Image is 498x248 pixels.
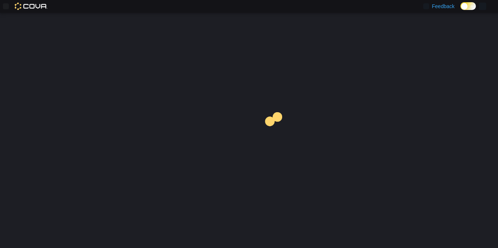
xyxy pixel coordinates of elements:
img: cova-loader [249,107,304,162]
span: Feedback [432,3,455,10]
input: Dark Mode [460,2,476,10]
img: Cova [15,3,48,10]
